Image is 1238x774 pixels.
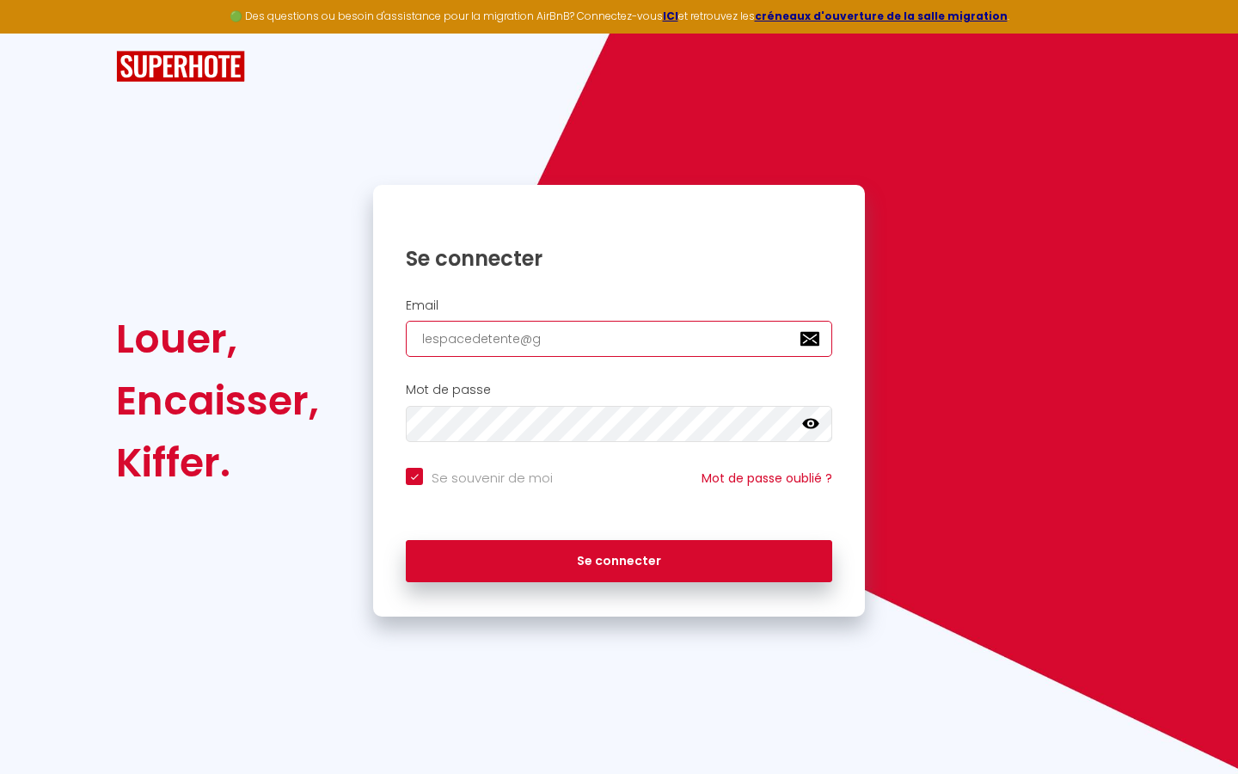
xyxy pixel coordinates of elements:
[755,9,1008,23] a: créneaux d'ouverture de la salle migration
[663,9,678,23] a: ICI
[702,470,832,487] a: Mot de passe oublié ?
[406,298,832,313] h2: Email
[406,245,832,272] h1: Se connecter
[406,540,832,583] button: Se connecter
[14,7,65,58] button: Ouvrir le widget de chat LiveChat
[406,321,832,357] input: Ton Email
[116,432,319,494] div: Kiffer.
[116,51,245,83] img: SuperHote logo
[116,370,319,432] div: Encaisser,
[406,383,832,397] h2: Mot de passe
[116,308,319,370] div: Louer,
